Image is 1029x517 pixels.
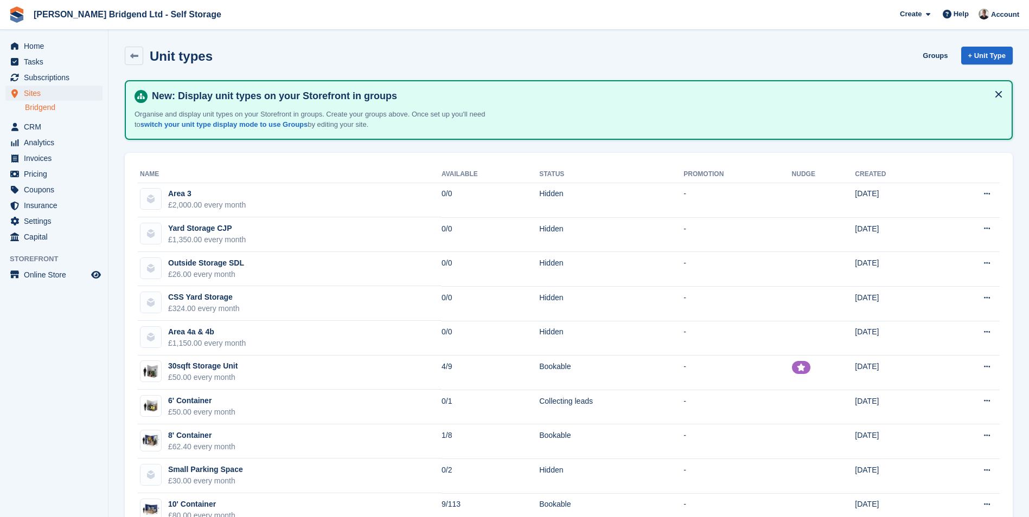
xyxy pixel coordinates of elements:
span: Sites [24,86,89,101]
th: Created [855,166,938,183]
td: Hidden [539,321,683,356]
div: £50.00 every month [168,406,235,418]
div: Area 4a & 4b [168,326,246,338]
div: £1,150.00 every month [168,338,246,349]
th: Available [442,166,539,183]
td: [DATE] [855,286,938,321]
div: £2,000.00 every month [168,199,246,211]
div: £30.00 every month [168,475,243,487]
td: 4/9 [442,356,539,390]
a: menu [5,135,103,150]
div: 6' Container [168,395,235,406]
td: - [683,217,791,252]
a: menu [5,70,103,85]
span: Pricing [24,166,89,182]
a: Bridgend [25,102,103,113]
span: Analytics [24,135,89,150]
td: - [683,286,791,321]
img: 35-sqft-unit.jpg [140,398,161,414]
a: [PERSON_NAME] Bridgend Ltd - Self Storage [29,5,226,23]
div: Yard Storage CJP [168,223,246,234]
td: [DATE] [855,252,938,287]
td: [DATE] [855,321,938,356]
span: Subscriptions [24,70,89,85]
td: Bookable [539,424,683,459]
td: - [683,390,791,424]
span: Tasks [24,54,89,69]
div: Area 3 [168,188,246,199]
span: Capital [24,229,89,244]
div: CSS Yard Storage [168,292,240,303]
div: Outside Storage SDL [168,257,244,269]
img: 30-sqft-unit.jpg [140,364,161,379]
span: Settings [24,214,89,229]
td: Hidden [539,458,683,493]
img: blank-unit-type-icon-ffbac7b88ba66c5e286b0e438baccc4b9c83835d4c34f86887a83fc20ec27e7b.svg [140,258,161,279]
td: 0/0 [442,321,539,356]
td: 1/8 [442,424,539,459]
td: 0/0 [442,252,539,287]
img: blank-unit-type-icon-ffbac7b88ba66c5e286b0e438baccc4b9c83835d4c34f86887a83fc20ec27e7b.svg [140,223,161,244]
img: blank-unit-type-icon-ffbac7b88ba66c5e286b0e438baccc4b9c83835d4c34f86887a83fc20ec27e7b.svg [140,327,161,347]
a: + Unit Type [961,47,1013,64]
img: blank-unit-type-icon-ffbac7b88ba66c5e286b0e438baccc4b9c83835d4c34f86887a83fc20ec27e7b.svg [140,189,161,209]
a: menu [5,86,103,101]
td: [DATE] [855,217,938,252]
td: 0/0 [442,286,539,321]
div: £324.00 every month [168,303,240,314]
a: menu [5,38,103,54]
img: Rhys Jones [979,9,989,20]
img: 60-sqft-container.jpg [140,432,161,448]
td: Hidden [539,252,683,287]
td: 0/0 [442,217,539,252]
td: Hidden [539,217,683,252]
span: Invoices [24,151,89,166]
td: Bookable [539,356,683,390]
img: stora-icon-8386f47178a22dfd0bd8f6a31ec36ba5ce8667c1dd55bd0f319d3a0aa187defe.svg [9,7,25,23]
p: Organise and display unit types on your Storefront in groups. Create your groups above. Once set ... [135,109,514,130]
a: Preview store [90,268,103,281]
td: Hidden [539,286,683,321]
div: £62.40 every month [168,441,235,453]
span: Help [954,9,969,20]
th: Nudge [792,166,855,183]
img: blank-unit-type-icon-ffbac7b88ba66c5e286b0e438baccc4b9c83835d4c34f86887a83fc20ec27e7b.svg [140,292,161,313]
th: Promotion [683,166,791,183]
td: [DATE] [855,183,938,217]
h4: New: Display unit types on your Storefront in groups [148,90,1003,102]
td: - [683,424,791,459]
td: [DATE] [855,424,938,459]
td: Hidden [539,183,683,217]
h2: Unit types [150,49,213,63]
span: Insurance [24,198,89,213]
img: blank-unit-type-icon-ffbac7b88ba66c5e286b0e438baccc4b9c83835d4c34f86887a83fc20ec27e7b.svg [140,464,161,485]
td: Collecting leads [539,390,683,424]
a: menu [5,267,103,282]
a: menu [5,182,103,197]
div: Small Parking Space [168,464,243,475]
a: menu [5,198,103,213]
div: 30sqft Storage Unit [168,360,238,372]
a: menu [5,119,103,134]
a: menu [5,166,103,182]
td: - [683,356,791,390]
div: £26.00 every month [168,269,244,280]
a: menu [5,54,103,69]
td: [DATE] [855,356,938,390]
a: switch your unit type display mode to use Groups [140,120,308,128]
span: Home [24,38,89,54]
span: Storefront [10,254,108,264]
td: [DATE] [855,390,938,424]
td: 0/2 [442,458,539,493]
span: Coupons [24,182,89,197]
td: - [683,321,791,356]
div: £1,350.00 every month [168,234,246,245]
td: - [683,458,791,493]
span: CRM [24,119,89,134]
a: menu [5,229,103,244]
td: 0/0 [442,183,539,217]
span: Create [900,9,922,20]
span: Online Store [24,267,89,282]
a: menu [5,151,103,166]
div: 8' Container [168,430,235,441]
